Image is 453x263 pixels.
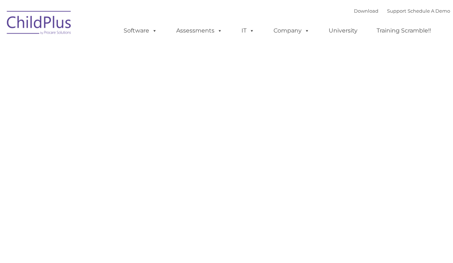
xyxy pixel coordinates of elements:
[116,23,164,38] a: Software
[369,23,438,38] a: Training Scramble!!
[169,23,230,38] a: Assessments
[387,8,406,14] a: Support
[3,6,75,42] img: ChildPlus by Procare Solutions
[321,23,365,38] a: University
[266,23,317,38] a: Company
[234,23,262,38] a: IT
[354,8,450,14] font: |
[354,8,378,14] a: Download
[408,8,450,14] a: Schedule A Demo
